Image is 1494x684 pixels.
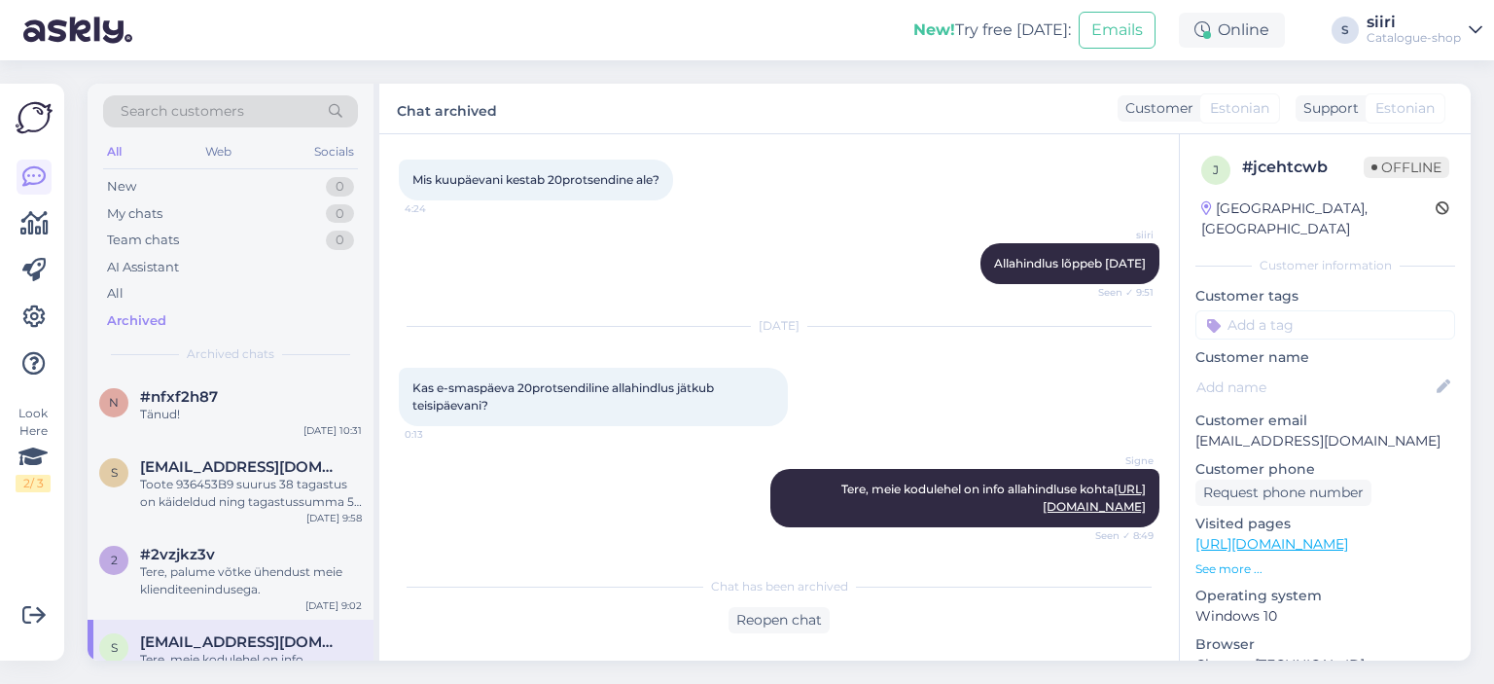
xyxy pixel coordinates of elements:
div: All [103,139,125,164]
div: AI Assistant [107,258,179,277]
div: [DATE] 9:02 [305,598,362,613]
div: [DATE] [399,317,1159,335]
span: Estonian [1210,98,1269,119]
span: 0:13 [405,427,478,442]
div: Tere, palume võtke ühendust meie klienditeenindusega. [140,563,362,598]
div: Request phone number [1195,480,1371,506]
p: [EMAIL_ADDRESS][DOMAIN_NAME] [1195,431,1455,451]
span: 2 [111,553,118,567]
div: My chats [107,204,162,224]
p: Visited pages [1195,514,1455,534]
div: # jcehtcwb [1242,156,1364,179]
span: Kas e-smaspäeva 20protsendiline allahindlus jätkub teisipäevani? [412,380,717,413]
div: Customer [1118,98,1193,119]
span: j [1213,162,1219,177]
div: Web [201,139,235,164]
span: Seen ✓ 8:49 [1081,528,1154,543]
span: Offline [1364,157,1449,178]
span: Seen ✓ 9:51 [1081,285,1154,300]
div: Archived [107,311,166,331]
span: Archived chats [187,345,274,363]
div: Look Here [16,405,51,492]
p: Windows 10 [1195,606,1455,627]
span: 4:24 [405,201,478,216]
div: Online [1179,13,1285,48]
div: 0 [326,204,354,224]
div: [DATE] 10:31 [303,423,362,438]
button: Emails [1079,12,1156,49]
a: siiriCatalogue-shop [1367,15,1482,46]
span: Mis kuupäevani kestab 20protsendine ale? [412,172,659,187]
input: Add a tag [1195,310,1455,340]
p: Chrome [TECHNICAL_ID] [1195,655,1455,675]
a: [URL][DOMAIN_NAME] [1195,535,1348,553]
p: See more ... [1195,560,1455,578]
div: New [107,177,136,197]
span: #2vzjkz3v [140,546,215,563]
p: Customer tags [1195,286,1455,306]
span: s [111,640,118,655]
div: siiri [1367,15,1461,30]
div: Customer information [1195,257,1455,274]
span: n [109,395,119,410]
label: Chat archived [397,95,497,122]
div: 0 [326,177,354,197]
span: s [111,465,118,480]
div: [GEOGRAPHIC_DATA], [GEOGRAPHIC_DATA] [1201,198,1436,239]
span: Search customers [121,101,244,122]
span: signe@remmelg.ee [140,458,342,476]
p: Customer email [1195,411,1455,431]
span: Signe [1081,453,1154,468]
p: Customer phone [1195,459,1455,480]
div: All [107,284,124,304]
span: Chat has been archived [711,578,848,595]
div: Toote 936453B9 suurus 38 tagastus on käideldud ning tagastussumma 50 eurot kantakse lähipäevil te... [140,476,362,511]
span: Allahindlus lõppeb [DATE] [994,256,1146,270]
p: Operating system [1195,586,1455,606]
p: Customer name [1195,347,1455,368]
img: Askly Logo [16,99,53,136]
div: Tänud! [140,406,362,423]
b: New! [913,20,955,39]
div: Catalogue-shop [1367,30,1461,46]
span: sirje.sandre@gmail.com [140,633,342,651]
span: Estonian [1375,98,1435,119]
div: 2 / 3 [16,475,51,492]
input: Add name [1196,377,1433,398]
div: Team chats [107,231,179,250]
div: Try free [DATE]: [913,18,1071,42]
p: Browser [1195,634,1455,655]
div: S [1332,17,1359,44]
span: siiri [1081,228,1154,242]
div: Socials [310,139,358,164]
div: [DATE] 9:58 [306,511,362,525]
span: Tere, meie kodulehel on info allahindluse kohta [841,482,1146,514]
div: Reopen chat [729,607,830,633]
div: 0 [326,231,354,250]
span: #nfxf2h87 [140,388,218,406]
div: Support [1296,98,1359,119]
